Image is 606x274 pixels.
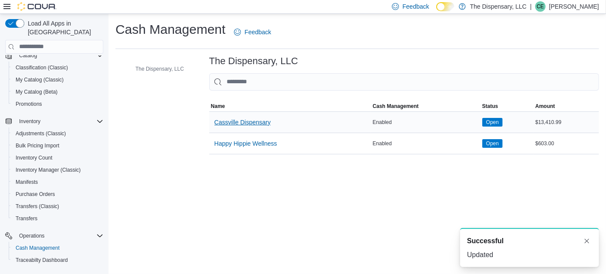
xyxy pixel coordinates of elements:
h3: The Dispensary, LLC [209,56,298,66]
span: Transfers (Classic) [12,201,103,212]
a: Inventory Manager (Classic) [12,165,84,175]
div: Updated [467,250,592,260]
span: Load All Apps in [GEOGRAPHIC_DATA] [24,19,103,36]
span: Feedback [402,2,429,11]
span: Inventory [19,118,40,125]
a: Manifests [12,177,41,187]
button: Operations [2,230,107,242]
span: My Catalog (Beta) [12,87,103,97]
a: Feedback [231,23,274,41]
a: Bulk Pricing Import [12,140,63,151]
span: Purchase Orders [16,191,55,198]
span: Transfers [12,213,103,224]
button: Inventory Manager (Classic) [9,164,107,176]
button: Cash Management [9,242,107,254]
span: Cash Management [373,103,419,110]
span: Promotions [12,99,103,109]
span: Happy Hippie Wellness [214,139,277,148]
span: The Dispensary, LLC [135,65,184,72]
button: Status [481,101,534,111]
span: Open [486,140,499,147]
h1: Cash Management [115,21,225,38]
a: Transfers (Classic) [12,201,63,212]
a: My Catalog (Classic) [12,75,67,85]
div: $13,410.99 [534,117,599,127]
button: Purchase Orders [9,188,107,200]
a: Inventory Count [12,153,56,163]
button: Transfers (Classic) [9,200,107,212]
button: Cassville Dispensary [211,114,274,131]
span: Open [482,139,503,148]
span: Bulk Pricing Import [16,142,59,149]
button: Promotions [9,98,107,110]
button: The Dispensary, LLC [123,64,188,74]
button: Transfers [9,212,107,225]
span: My Catalog (Classic) [16,76,64,83]
a: Promotions [12,99,46,109]
button: Amount [534,101,599,111]
span: Cash Management [12,243,103,253]
span: Bulk Pricing Import [12,140,103,151]
p: [PERSON_NAME] [549,1,599,12]
button: Bulk Pricing Import [9,140,107,152]
span: Inventory Count [16,154,53,161]
span: Traceabilty Dashboard [12,255,103,265]
span: Name [211,103,225,110]
span: Open [486,118,499,126]
span: Status [482,103,498,110]
span: Promotions [16,101,42,108]
span: Cash Management [16,245,59,251]
button: Happy Hippie Wellness [211,135,280,152]
button: Classification (Classic) [9,62,107,74]
button: Inventory [2,115,107,127]
a: Classification (Classic) [12,62,72,73]
div: Charlea Estes-Jones [535,1,546,12]
div: Enabled [371,117,481,127]
button: Dismiss toast [582,236,592,246]
a: Transfers [12,213,41,224]
span: Classification (Classic) [12,62,103,73]
button: Traceabilty Dashboard [9,254,107,266]
button: Cash Management [371,101,481,111]
span: Traceabilty Dashboard [16,257,68,264]
img: Cova [17,2,56,11]
button: Operations [16,231,48,241]
span: Operations [19,232,45,239]
span: Feedback [244,28,271,36]
div: $603.00 [534,138,599,149]
button: Adjustments (Classic) [9,127,107,140]
p: | [530,1,532,12]
span: CE [537,1,544,12]
span: Catalog [16,50,103,61]
button: Manifests [9,176,107,188]
button: Inventory Count [9,152,107,164]
span: Manifests [16,179,38,186]
span: Successful [467,236,504,246]
span: Transfers (Classic) [16,203,59,210]
span: Amount [535,103,555,110]
button: Inventory [16,116,44,127]
a: My Catalog (Beta) [12,87,61,97]
a: Traceabilty Dashboard [12,255,71,265]
span: Catalog [19,52,37,59]
span: Open [482,118,503,127]
button: Catalog [16,50,40,61]
span: Transfers [16,215,37,222]
span: My Catalog (Classic) [12,75,103,85]
span: Inventory Count [12,153,103,163]
input: Dark Mode [436,2,454,11]
button: My Catalog (Beta) [9,86,107,98]
span: Manifests [12,177,103,187]
span: Inventory [16,116,103,127]
span: Purchase Orders [12,189,103,199]
span: My Catalog (Beta) [16,88,58,95]
span: Adjustments (Classic) [12,128,103,139]
span: Operations [16,231,103,241]
p: The Dispensary, LLC [470,1,527,12]
span: Classification (Classic) [16,64,68,71]
a: Cash Management [12,243,63,253]
button: Catalog [2,49,107,62]
span: Adjustments (Classic) [16,130,66,137]
button: Name [209,101,371,111]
